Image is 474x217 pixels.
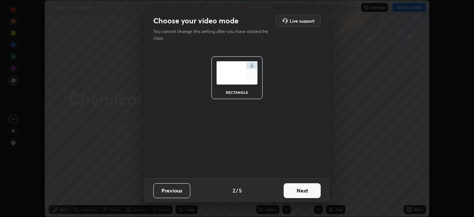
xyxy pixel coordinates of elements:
[233,187,235,194] h4: 2
[290,19,314,23] h5: Live support
[216,61,258,85] img: normalScreenIcon.ae25ed63.svg
[284,183,321,198] button: Next
[153,16,238,26] h2: Choose your video mode
[239,187,242,194] h4: 5
[153,183,190,198] button: Previous
[222,91,252,94] div: rectangle
[236,187,238,194] h4: /
[153,28,273,42] p: You cannot change this setting after you have started the class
